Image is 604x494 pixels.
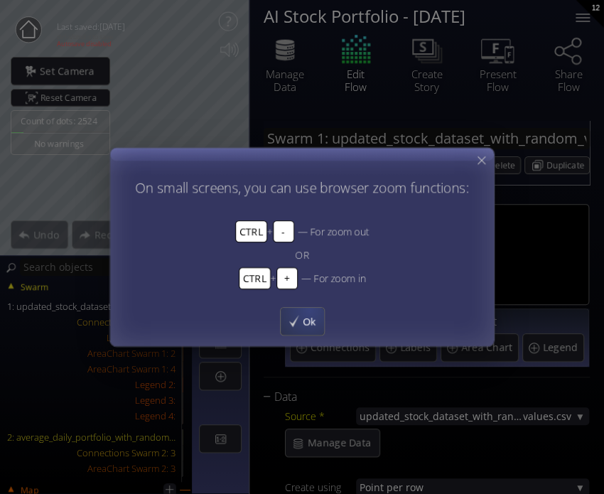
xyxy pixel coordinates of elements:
[235,220,267,242] span: CTRL
[302,314,324,328] span: Ok
[276,267,298,289] span: +
[117,246,487,264] div: OR
[298,222,370,240] span: — For zoom out
[239,267,271,289] span: CTRL
[235,220,294,242] span: +
[273,220,294,242] span: -
[301,269,366,287] span: — For zoom in
[135,181,469,195] h4: On small screens, you can use browser zoom functions:
[239,267,298,289] span: +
